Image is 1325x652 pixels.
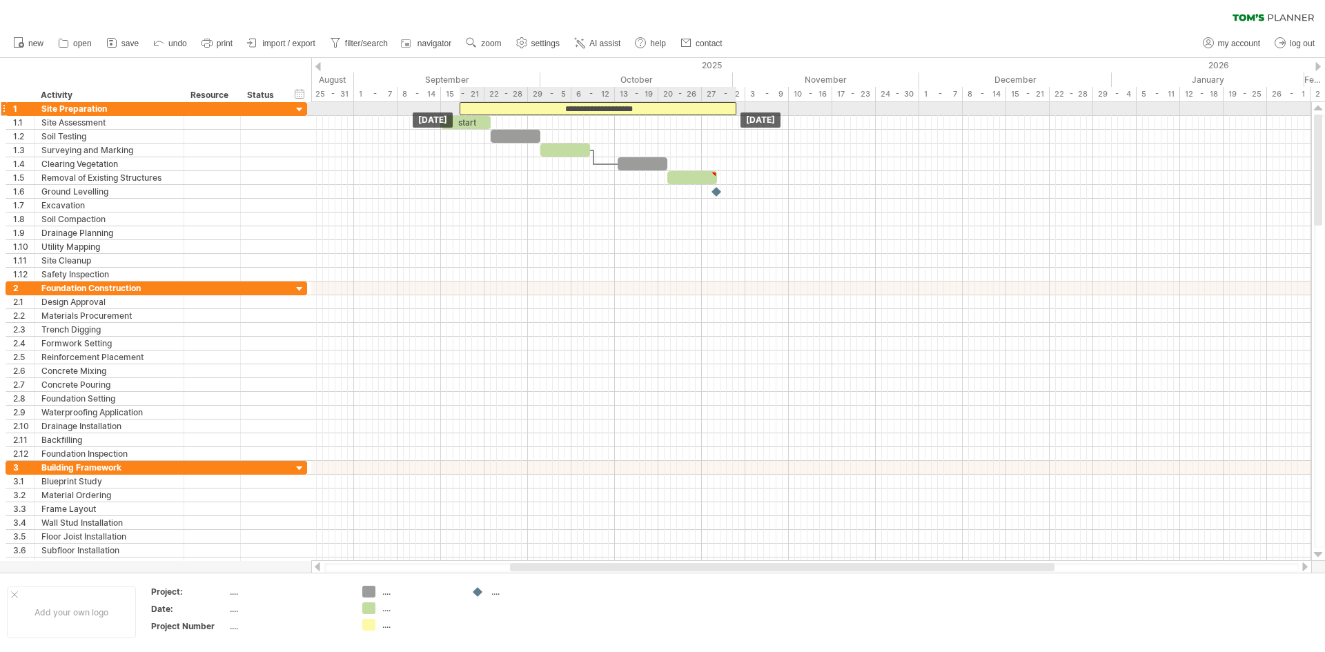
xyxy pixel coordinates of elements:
div: 22 - 28 [1050,87,1093,101]
div: 1.3 [13,144,34,157]
div: Site Cleanup [41,254,177,267]
div: 2.8 [13,392,34,405]
div: 20 - 26 [658,87,702,101]
div: 1 [13,102,34,115]
div: [DATE] [413,112,453,128]
div: Concrete Pouring [41,378,177,391]
span: import / export [262,39,315,48]
div: 12 - 18 [1180,87,1224,101]
div: 1.12 [13,268,34,281]
div: 17 - 23 [832,87,876,101]
div: 6 - 12 [571,87,615,101]
a: import / export [244,34,320,52]
span: new [28,39,43,48]
span: filter/search [345,39,388,48]
div: Blueprint Study [41,475,177,488]
div: 1.11 [13,254,34,267]
div: Wall Stud Installation [41,516,177,529]
div: Trench Digging [41,323,177,336]
div: [DATE] [740,112,781,128]
div: Date: [151,603,227,615]
div: 1.7 [13,199,34,212]
div: 3 [13,461,34,474]
div: 8 - 14 [397,87,441,101]
div: November 2025 [733,72,919,87]
div: Upper Story Framing [41,557,177,571]
div: Site Assessment [41,116,177,129]
div: Foundation Construction [41,281,177,295]
div: 1.4 [13,157,34,170]
div: Surveying and Marking [41,144,177,157]
div: 22 - 28 [484,87,528,101]
div: 1 - 7 [919,87,963,101]
div: Foundation Inspection [41,447,177,460]
div: 1.10 [13,240,34,253]
span: AI assist [589,39,620,48]
div: 2 [13,281,34,295]
div: .... [491,586,567,597]
div: Status [247,88,277,102]
div: start [441,116,491,129]
a: undo [150,34,191,52]
div: Resource [190,88,233,102]
div: 25 - 31 [311,87,354,101]
div: Safety Inspection [41,268,177,281]
div: .... [230,620,346,632]
div: Ground Levelling [41,185,177,198]
div: 2.10 [13,419,34,433]
span: contact [696,39,723,48]
div: 3.6 [13,544,34,557]
span: undo [168,39,187,48]
div: 2.4 [13,337,34,350]
div: Drainage Planning [41,226,177,239]
div: 2.7 [13,378,34,391]
div: 5 - 11 [1137,87,1180,101]
a: contact [677,34,727,52]
div: Waterproofing Application [41,406,177,419]
a: new [10,34,48,52]
div: 27 - 2 [702,87,745,101]
span: navigator [418,39,451,48]
div: 2.9 [13,406,34,419]
div: Reinforcement Placement [41,350,177,364]
div: Formwork Setting [41,337,177,350]
div: 2.3 [13,323,34,336]
div: Project: [151,586,227,597]
a: my account [1199,34,1264,52]
a: open [55,34,96,52]
div: 2.5 [13,350,34,364]
div: 2.6 [13,364,34,377]
div: .... [230,603,346,615]
div: 3.2 [13,488,34,502]
span: settings [531,39,560,48]
div: Material Ordering [41,488,177,502]
div: .... [382,619,458,631]
div: Drainage Installation [41,419,177,433]
div: December 2025 [919,72,1112,87]
div: 1.6 [13,185,34,198]
div: Removal of Existing Structures [41,171,177,184]
div: Floor Joist Installation [41,530,177,543]
div: 1.2 [13,130,34,143]
div: Utility Mapping [41,240,177,253]
div: 2.1 [13,295,34,308]
span: log out [1290,39,1315,48]
div: 8 - 14 [963,87,1006,101]
div: 3.1 [13,475,34,488]
div: Concrete Mixing [41,364,177,377]
div: 3.5 [13,530,34,543]
div: 1.8 [13,213,34,226]
div: Subfloor Installation [41,544,177,557]
div: 1 - 7 [354,87,397,101]
div: 10 - 16 [789,87,832,101]
div: 1.5 [13,171,34,184]
div: Backfilling [41,433,177,446]
div: 3.4 [13,516,34,529]
a: print [198,34,237,52]
div: 19 - 25 [1224,87,1267,101]
div: 3.7 [13,557,34,571]
span: zoom [481,39,501,48]
span: my account [1218,39,1260,48]
div: 3.3 [13,502,34,515]
div: Project Number [151,620,227,632]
